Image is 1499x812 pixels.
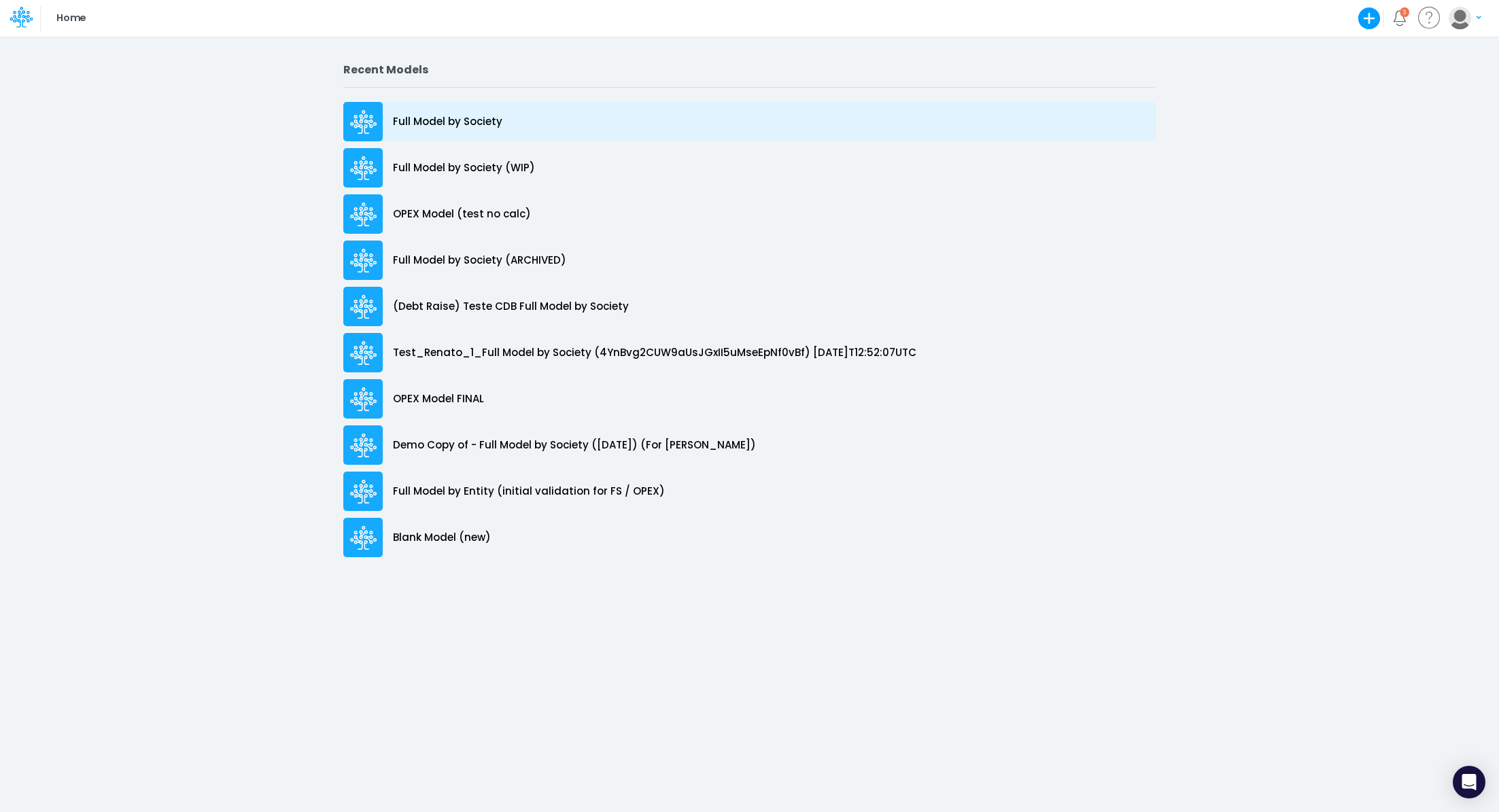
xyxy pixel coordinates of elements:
[393,438,756,453] p: Demo Copy of - Full Model by Society ([DATE]) (For [PERSON_NAME])
[343,283,1156,330] a: (Debt Raise) Teste CDB Full Model by Society
[343,468,1156,514] a: Full Model by Entity (initial validation for FS / OPEX)
[343,422,1156,468] a: Demo Copy of - Full Model by Society ([DATE]) (For [PERSON_NAME])
[343,514,1156,561] a: Blank Model (new)
[343,330,1156,376] a: Test_Renato_1_Full Model by Society (4YnBvg2CUW9aUsJGxII5uMseEpNf0vBf) [DATE]T12:52:07UTC
[343,191,1156,237] a: OPEX Model (test no calc)
[56,11,86,26] p: Home
[393,484,665,499] p: Full Model by Entity (initial validation for FS / OPEX)
[393,114,502,130] p: Full Model by Society
[343,145,1156,191] a: Full Model by Society (WIP)
[393,345,916,361] p: Test_Renato_1_Full Model by Society (4YnBvg2CUW9aUsJGxII5uMseEpNf0vBf) [DATE]T12:52:07UTC
[343,376,1156,422] a: OPEX Model FINAL
[343,63,1156,76] h2: Recent Models
[393,299,629,315] p: (Debt Raise) Teste CDB Full Model by Society
[343,237,1156,283] a: Full Model by Society (ARCHIVED)
[1392,10,1407,26] a: Notifications
[393,530,491,546] p: Blank Model (new)
[393,207,531,222] p: OPEX Model (test no calc)
[1402,9,1407,15] div: 3 unread items
[1453,766,1485,798] div: Open Intercom Messenger
[393,391,484,407] p: OPEX Model FINAL
[343,99,1156,145] a: Full Model by Society
[393,160,535,176] p: Full Model by Society (WIP)
[393,253,566,268] p: Full Model by Society (ARCHIVED)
